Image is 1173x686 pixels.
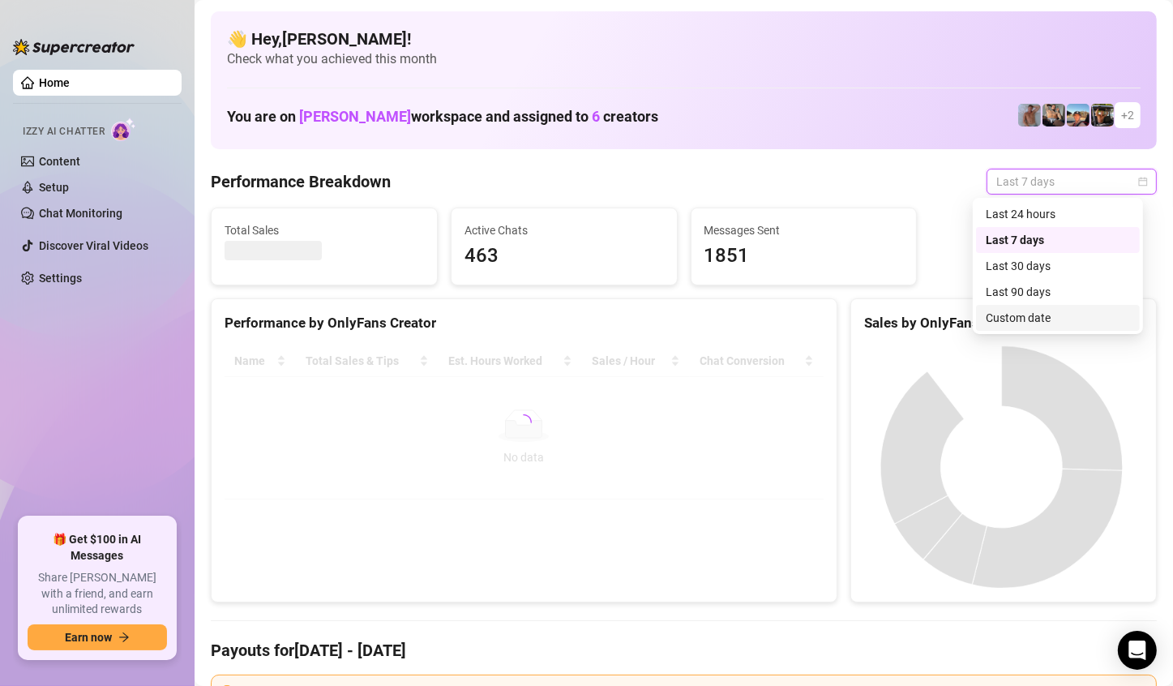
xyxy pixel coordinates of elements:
[39,76,70,89] a: Home
[225,312,824,334] div: Performance by OnlyFans Creator
[118,632,130,643] span: arrow-right
[227,28,1141,50] h4: 👋 Hey, [PERSON_NAME] !
[976,253,1140,279] div: Last 30 days
[704,241,904,272] span: 1851
[227,108,658,126] h1: You are on workspace and assigned to creators
[1042,104,1065,126] img: George
[1118,631,1157,670] div: Open Intercom Messenger
[39,155,80,168] a: Content
[515,414,533,431] span: loading
[39,181,69,194] a: Setup
[1121,106,1134,124] span: + 2
[464,241,664,272] span: 463
[864,312,1143,334] div: Sales by OnlyFans Creator
[976,201,1140,227] div: Last 24 hours
[464,221,664,239] span: Active Chats
[211,639,1157,662] h4: Payouts for [DATE] - [DATE]
[28,570,167,618] span: Share [PERSON_NAME] with a friend, and earn unlimited rewards
[39,272,82,285] a: Settings
[39,207,122,220] a: Chat Monitoring
[13,39,135,55] img: logo-BBDzfeDw.svg
[976,305,1140,331] div: Custom date
[39,239,148,252] a: Discover Viral Videos
[986,309,1130,327] div: Custom date
[976,227,1140,253] div: Last 7 days
[592,108,600,125] span: 6
[299,108,411,125] span: [PERSON_NAME]
[1067,104,1090,126] img: Zach
[1091,104,1114,126] img: Nathan
[986,205,1130,223] div: Last 24 hours
[704,221,904,239] span: Messages Sent
[65,631,112,644] span: Earn now
[211,170,391,193] h4: Performance Breakdown
[976,279,1140,305] div: Last 90 days
[111,118,136,141] img: AI Chatter
[996,169,1147,194] span: Last 7 days
[227,50,1141,68] span: Check what you achieved this month
[1018,104,1041,126] img: Joey
[225,221,424,239] span: Total Sales
[28,532,167,564] span: 🎁 Get $100 in AI Messages
[23,124,105,139] span: Izzy AI Chatter
[986,283,1130,301] div: Last 90 days
[986,257,1130,275] div: Last 30 days
[986,231,1130,249] div: Last 7 days
[1138,177,1148,187] span: calendar
[28,624,167,650] button: Earn nowarrow-right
